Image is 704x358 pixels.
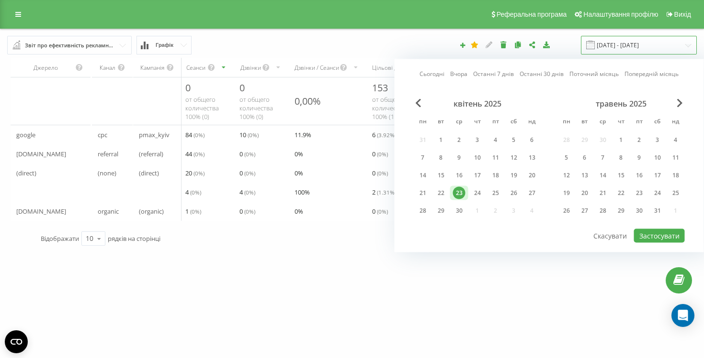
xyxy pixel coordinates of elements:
[435,134,447,146] div: 1
[579,205,591,217] div: 27
[489,152,502,164] div: 11
[239,186,255,198] span: 4
[487,151,505,165] div: пт 11 квіт 2025 р.
[576,168,594,183] div: вт 13 трав 2025 р.
[414,168,432,183] div: пн 14 квіт 2025 р.
[670,134,682,146] div: 4
[615,134,627,146] div: 1
[372,81,388,94] span: 153
[452,115,466,130] abbr: середа
[435,152,447,164] div: 8
[414,204,432,218] div: пн 28 квіт 2025 р.
[432,151,450,165] div: вт 8 квіт 2025 р.
[674,11,691,18] span: Вихід
[295,95,321,108] div: 0,00%
[520,69,564,78] a: Останні 30 днів
[244,188,255,196] span: ( 0 %)
[16,148,66,160] span: [DOMAIN_NAME]
[615,205,627,217] div: 29
[450,69,467,78] a: Вчора
[579,169,591,182] div: 13
[576,204,594,218] div: вт 27 трав 2025 р.
[557,204,576,218] div: пн 26 трав 2025 р.
[468,186,487,200] div: чт 24 квіт 2025 р.
[417,152,429,164] div: 7
[5,330,28,353] button: Open CMP widget
[625,69,679,78] a: Попередній місяць
[239,167,255,179] span: 0
[468,168,487,183] div: чт 17 квіт 2025 р.
[139,148,163,160] span: (referral)
[525,115,539,130] abbr: неділя
[507,115,521,130] abbr: субота
[248,131,259,139] span: ( 0 %)
[594,168,612,183] div: ср 14 трав 2025 р.
[295,64,340,72] div: Дзвінки / Сеанси
[372,95,406,121] span: от общего количества 100% ( 153 )
[25,40,115,51] div: Звіт про ефективність рекламних кампаній
[633,205,646,217] div: 30
[459,42,466,48] i: Створити звіт
[523,186,541,200] div: нд 27 квіт 2025 р.
[417,169,429,182] div: 14
[471,152,484,164] div: 10
[190,188,201,196] span: ( 0 %)
[670,152,682,164] div: 11
[633,187,646,199] div: 23
[523,168,541,183] div: нд 20 квіт 2025 р.
[450,151,468,165] div: ср 9 квіт 2025 р.
[505,151,523,165] div: сб 12 квіт 2025 р.
[377,169,388,177] span: ( 0 %)
[16,64,75,72] div: Джерело
[559,115,574,130] abbr: понеділок
[569,69,619,78] a: Поточний місяць
[576,186,594,200] div: вт 20 трав 2025 р.
[190,207,201,215] span: ( 0 %)
[670,187,682,199] div: 25
[578,115,592,130] abbr: вівторок
[560,187,573,199] div: 19
[193,131,204,139] span: ( 0 %)
[139,167,159,179] span: (direct)
[11,58,693,221] div: scrollable content
[670,169,682,182] div: 18
[487,168,505,183] div: пт 18 квіт 2025 р.
[671,304,694,327] div: Open Intercom Messenger
[594,151,612,165] div: ср 7 трав 2025 р.
[416,99,421,108] span: Previous Month
[435,187,447,199] div: 22
[239,148,255,160] span: 0
[239,95,273,121] span: от общего количества 100% ( 0 )
[414,151,432,165] div: пн 7 квіт 2025 р.
[489,187,502,199] div: 25
[453,187,466,199] div: 23
[528,41,536,48] i: Поділитися налаштуваннями звіту
[488,115,503,130] abbr: п’ятниця
[295,148,303,160] span: 0 %
[434,115,448,130] abbr: вівторок
[648,151,667,165] div: сб 10 трав 2025 р.
[432,168,450,183] div: вт 15 квіт 2025 р.
[523,151,541,165] div: нд 13 квіт 2025 р.
[597,152,609,164] div: 7
[497,11,567,18] span: Реферальна програма
[557,99,685,108] div: травень 2025
[295,129,311,141] span: 11.9 %
[372,206,388,217] span: 0
[579,187,591,199] div: 20
[500,41,508,48] i: Видалити звіт
[667,186,685,200] div: нд 25 трав 2025 р.
[185,95,219,121] span: от общего количества 100% ( 0 )
[630,133,648,147] div: пт 2 трав 2025 р.
[505,186,523,200] div: сб 26 квіт 2025 р.
[630,186,648,200] div: пт 23 трав 2025 р.
[526,169,538,182] div: 20
[594,186,612,200] div: ср 21 трав 2025 р.
[417,205,429,217] div: 28
[432,186,450,200] div: вт 22 квіт 2025 р.
[417,187,429,199] div: 21
[630,151,648,165] div: пт 9 трав 2025 р.
[667,168,685,183] div: нд 18 трав 2025 р.
[471,169,484,182] div: 17
[185,64,207,72] div: Сеанси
